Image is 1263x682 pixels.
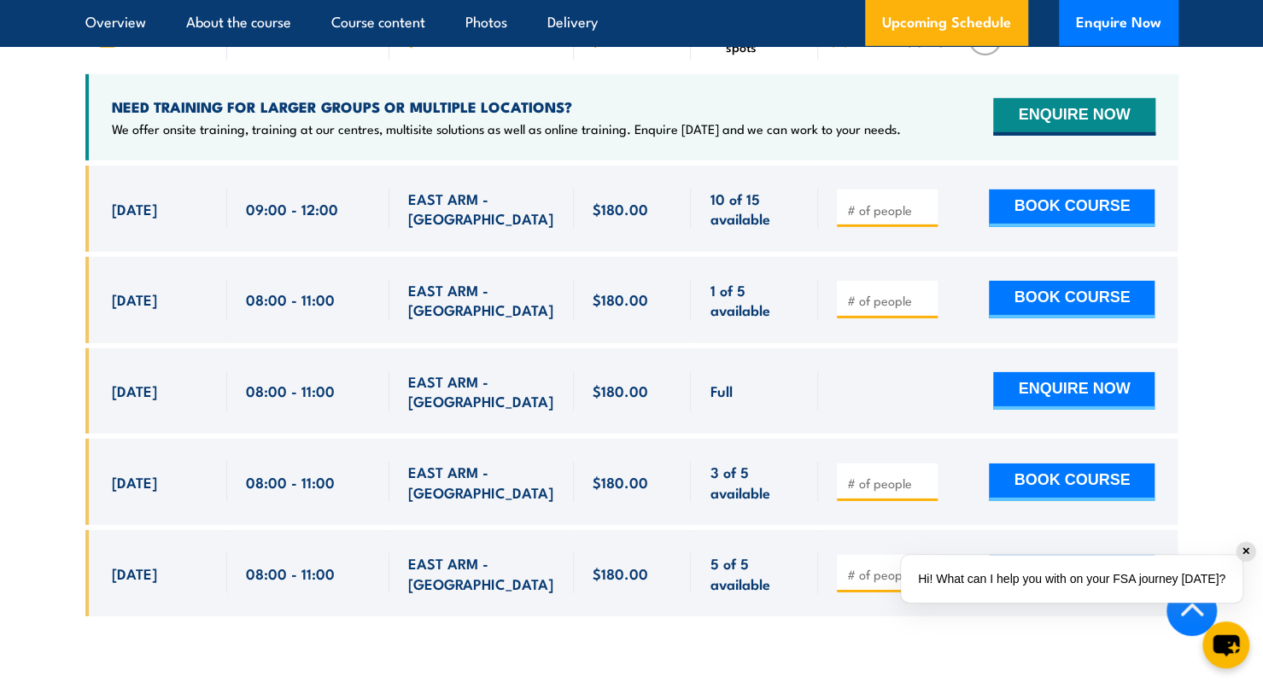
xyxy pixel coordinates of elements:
[263,32,289,46] span: Time
[710,553,799,593] span: 5 of 5 available
[112,472,157,492] span: [DATE]
[846,292,932,309] input: # of people
[246,199,338,219] span: 09:00 - 12:00
[112,563,157,583] span: [DATE]
[710,381,732,400] span: Full
[901,555,1243,603] div: Hi! What can I help you with on your FSA journey [DATE]?
[846,566,932,583] input: # of people
[1202,621,1249,668] button: chat-button
[425,32,474,46] span: Location
[408,371,555,411] span: EAST ARM - [GEOGRAPHIC_DATA]
[1237,542,1255,561] div: ✕
[246,563,335,583] span: 08:00 - 11:00
[112,97,901,116] h4: NEED TRAINING FOR LARGER GROUPS OR MULTIPLE LOCATIONS?
[989,463,1155,501] button: BOOK COURSE
[246,472,335,492] span: 08:00 - 11:00
[710,189,799,229] span: 10 of 15 available
[593,381,648,400] span: $180.00
[112,199,157,219] span: [DATE]
[710,462,799,502] span: 3 of 5 available
[593,472,648,492] span: $180.00
[854,32,963,46] span: How many people?
[725,25,806,54] span: Available spots
[593,563,648,583] span: $180.00
[246,289,335,309] span: 08:00 - 11:00
[593,289,648,309] span: $180.00
[112,381,157,400] span: [DATE]
[112,120,901,137] p: We offer onsite training, training at our centres, multisite solutions as well as online training...
[408,553,555,593] span: EAST ARM - [GEOGRAPHIC_DATA]
[246,381,335,400] span: 08:00 - 11:00
[408,280,555,320] span: EAST ARM - [GEOGRAPHIC_DATA]
[989,189,1155,227] button: BOOK COURSE
[846,475,932,492] input: # of people
[989,281,1155,318] button: BOOK COURSE
[846,201,932,219] input: # of people
[993,372,1155,410] button: ENQUIRE NOW
[408,189,555,229] span: EAST ARM - [GEOGRAPHIC_DATA]
[121,32,148,46] span: Date
[710,280,799,320] span: 1 of 5 available
[112,289,157,309] span: [DATE]
[610,32,635,46] span: Cost
[993,98,1155,136] button: ENQUIRE NOW
[593,199,648,219] span: $180.00
[408,462,555,502] span: EAST ARM - [GEOGRAPHIC_DATA]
